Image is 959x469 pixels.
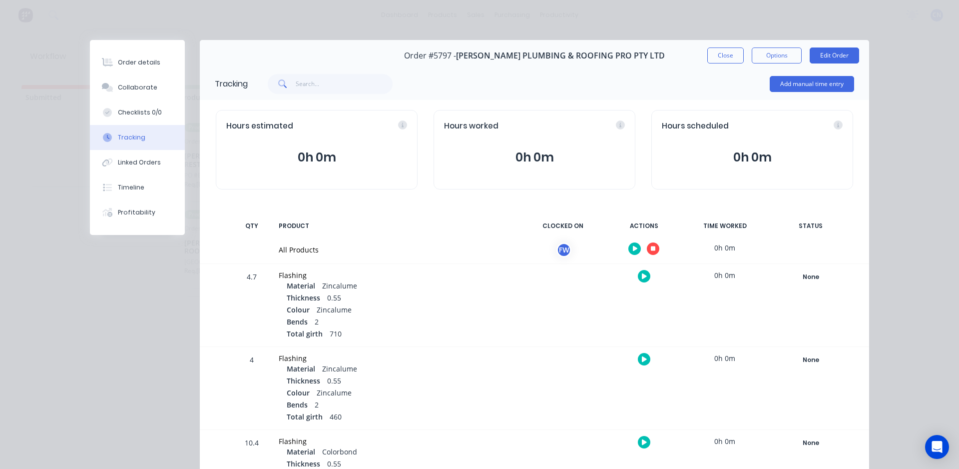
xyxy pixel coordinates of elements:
div: 4.7 [237,265,267,346]
div: 2 [287,316,513,328]
div: 0h 0m [687,430,762,452]
div: None [775,436,847,449]
button: Add manual time entry [770,76,854,92]
span: Hours worked [444,120,498,132]
div: 2 [287,399,513,411]
button: None [774,436,847,450]
input: Search... [296,74,393,94]
div: 710 [287,328,513,340]
div: Zincalume [287,304,513,316]
div: Tracking [118,133,145,142]
button: Tracking [90,125,185,150]
span: Hours scheduled [662,120,729,132]
span: Total girth [287,328,323,339]
div: CLOCKED ON [525,215,600,236]
div: Zincalume [287,363,513,375]
button: Checklists 0/0 [90,100,185,125]
div: Timeline [118,183,144,192]
div: All Products [279,244,513,255]
div: Flashing [279,436,513,446]
div: 4 [237,348,267,429]
button: 0h 0m [662,148,843,167]
span: Total girth [287,411,323,422]
div: PRODUCT [273,215,519,236]
span: Material [287,280,315,291]
button: 0h 0m [444,148,625,167]
div: STATUS [768,215,853,236]
div: Profitability [118,208,155,217]
div: QTY [237,215,267,236]
button: None [774,270,847,284]
button: Order details [90,50,185,75]
div: Zincalume [287,387,513,399]
div: Zincalume [287,280,513,292]
div: 0.55 [287,375,513,387]
div: 0h 0m [687,347,762,369]
span: Colour [287,387,310,398]
div: Linked Orders [118,158,161,167]
span: Colour [287,304,310,315]
div: Colorbond [287,446,513,458]
button: Edit Order [810,47,859,63]
div: 460 [287,411,513,423]
div: ACTIONS [606,215,681,236]
span: Order #5797 - [404,51,456,60]
span: Material [287,363,315,374]
span: Thickness [287,292,320,303]
div: None [775,353,847,366]
div: Order details [118,58,160,67]
span: Hours estimated [226,120,293,132]
span: Thickness [287,375,320,386]
span: Thickness [287,458,320,469]
button: Collaborate [90,75,185,100]
button: Close [707,47,744,63]
div: 0.55 [287,292,513,304]
button: Linked Orders [90,150,185,175]
span: [PERSON_NAME] PLUMBING & ROOFING PRO PTY LTD [456,51,665,60]
button: None [774,353,847,367]
div: Checklists 0/0 [118,108,162,117]
div: 0h 0m [687,236,762,259]
button: Options [752,47,802,63]
div: Tracking [215,78,248,90]
div: Flashing [279,353,513,363]
span: Bends [287,399,308,410]
div: 0h 0m [687,264,762,286]
div: TIME WORKED [687,215,762,236]
div: FW [556,242,571,257]
div: Flashing [279,270,513,280]
div: Collaborate [118,83,157,92]
span: Material [287,446,315,457]
button: Timeline [90,175,185,200]
div: None [775,270,847,283]
span: Bends [287,316,308,327]
button: Profitability [90,200,185,225]
div: Open Intercom Messenger [925,435,949,459]
button: 0h 0m [226,148,407,167]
